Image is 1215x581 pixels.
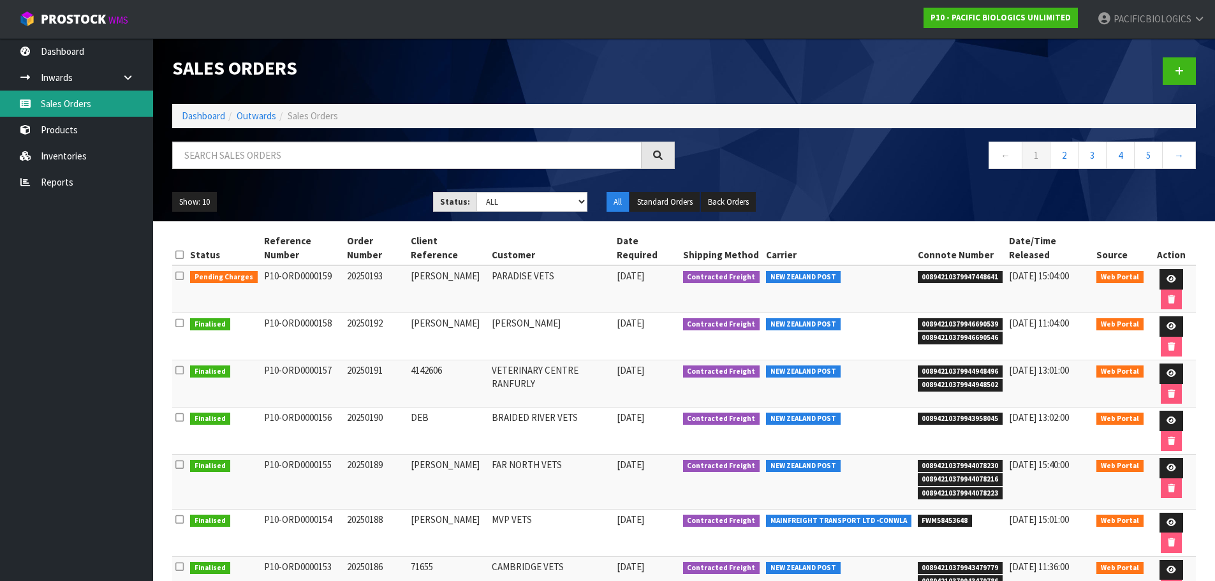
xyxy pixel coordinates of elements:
[19,11,35,27] img: cube-alt.png
[617,513,644,526] span: [DATE]
[918,271,1003,284] span: 00894210379947448641
[190,318,230,331] span: Finalised
[344,360,408,408] td: 20250191
[261,360,344,408] td: P10-ORD0000157
[187,231,261,265] th: Status
[261,455,344,510] td: P10-ORD0000155
[408,509,489,556] td: [PERSON_NAME]
[440,196,470,207] strong: Status:
[261,509,344,556] td: P10-ORD0000154
[918,562,1003,575] span: 00894210379943479779
[766,460,841,473] span: NEW ZEALAND POST
[694,142,1197,173] nav: Page navigation
[190,460,230,473] span: Finalised
[701,192,756,212] button: Back Orders
[108,14,128,26] small: WMS
[489,265,614,313] td: PARADISE VETS
[1096,460,1144,473] span: Web Portal
[918,365,1003,378] span: 00894210379944948496
[489,360,614,408] td: VETERINARY CENTRE RANFURLY
[172,142,642,169] input: Search sales orders
[918,487,1003,500] span: 00894210379944078223
[1022,142,1050,169] a: 1
[190,515,230,527] span: Finalised
[617,459,644,471] span: [DATE]
[344,509,408,556] td: 20250188
[489,313,614,360] td: [PERSON_NAME]
[190,562,230,575] span: Finalised
[1009,561,1069,573] span: [DATE] 11:36:00
[683,562,760,575] span: Contracted Freight
[683,318,760,331] span: Contracted Freight
[915,231,1006,265] th: Connote Number
[918,332,1003,344] span: 00894210379946690546
[408,455,489,510] td: [PERSON_NAME]
[683,413,760,425] span: Contracted Freight
[766,562,841,575] span: NEW ZEALAND POST
[408,265,489,313] td: [PERSON_NAME]
[918,515,973,527] span: FWM58453648
[1009,317,1069,329] span: [DATE] 11:04:00
[1009,411,1069,423] span: [DATE] 13:02:00
[1009,459,1069,471] span: [DATE] 15:40:00
[766,413,841,425] span: NEW ZEALAND POST
[607,192,629,212] button: All
[1050,142,1079,169] a: 2
[1093,231,1147,265] th: Source
[766,271,841,284] span: NEW ZEALAND POST
[1114,13,1191,25] span: PACIFICBIOLOGICS
[489,231,614,265] th: Customer
[1096,271,1144,284] span: Web Portal
[489,408,614,455] td: BRAIDED RIVER VETS
[237,110,276,122] a: Outwards
[344,313,408,360] td: 20250192
[683,271,760,284] span: Contracted Freight
[1096,562,1144,575] span: Web Portal
[1134,142,1163,169] a: 5
[766,365,841,378] span: NEW ZEALAND POST
[288,110,338,122] span: Sales Orders
[1147,231,1196,265] th: Action
[489,455,614,510] td: FAR NORTH VETS
[1096,318,1144,331] span: Web Portal
[918,413,1003,425] span: 00894210379943958045
[617,411,644,423] span: [DATE]
[918,460,1003,473] span: 00894210379944078230
[1009,270,1069,282] span: [DATE] 15:04:00
[408,408,489,455] td: DEB
[1096,413,1144,425] span: Web Portal
[1078,142,1107,169] a: 3
[989,142,1022,169] a: ←
[1096,515,1144,527] span: Web Portal
[190,365,230,378] span: Finalised
[1096,365,1144,378] span: Web Portal
[617,270,644,282] span: [DATE]
[617,364,644,376] span: [DATE]
[261,231,344,265] th: Reference Number
[630,192,700,212] button: Standard Orders
[344,455,408,510] td: 20250189
[766,515,911,527] span: MAINFREIGHT TRANSPORT LTD -CONWLA
[617,317,644,329] span: [DATE]
[617,561,644,573] span: [DATE]
[918,379,1003,392] span: 00894210379944948502
[172,57,675,78] h1: Sales Orders
[190,271,258,284] span: Pending Charges
[261,408,344,455] td: P10-ORD0000156
[763,231,915,265] th: Carrier
[408,360,489,408] td: 4142606
[931,12,1071,23] strong: P10 - PACIFIC BIOLOGICS UNLIMITED
[408,231,489,265] th: Client Reference
[344,408,408,455] td: 20250190
[1009,513,1069,526] span: [DATE] 15:01:00
[261,313,344,360] td: P10-ORD0000158
[190,413,230,425] span: Finalised
[683,460,760,473] span: Contracted Freight
[182,110,225,122] a: Dashboard
[41,11,106,27] span: ProStock
[1162,142,1196,169] a: →
[680,231,763,265] th: Shipping Method
[766,318,841,331] span: NEW ZEALAND POST
[344,265,408,313] td: 20250193
[489,509,614,556] td: MVP VETS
